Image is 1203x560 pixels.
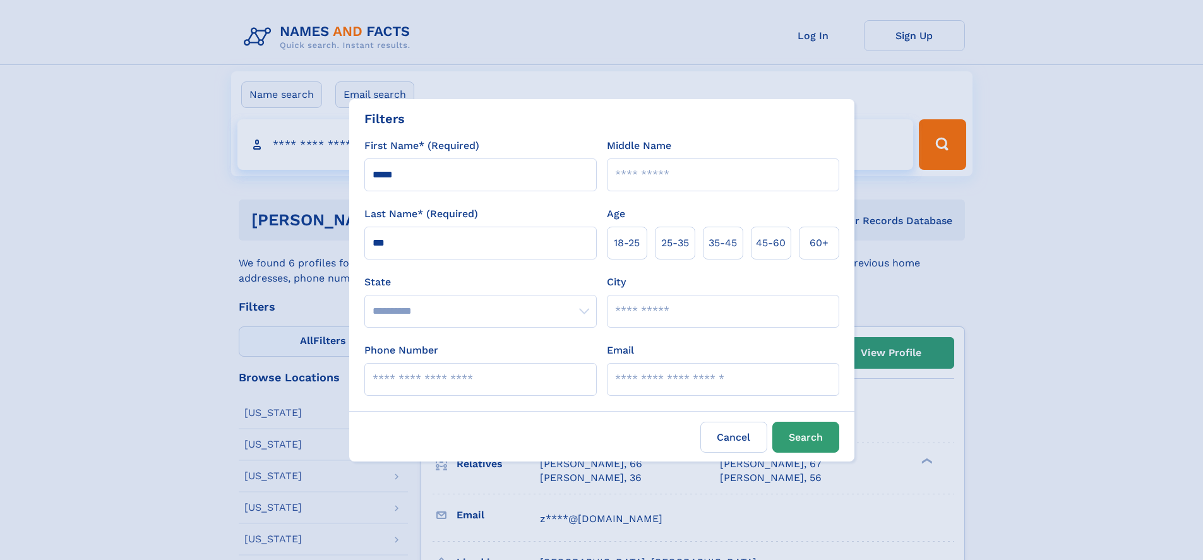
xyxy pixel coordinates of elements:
label: City [607,275,626,290]
button: Search [772,422,839,453]
span: 25‑35 [661,235,689,251]
label: Cancel [700,422,767,453]
span: 18‑25 [614,235,640,251]
label: Last Name* (Required) [364,206,478,222]
span: 35‑45 [709,235,737,251]
label: Age [607,206,625,222]
label: Email [607,343,634,358]
label: First Name* (Required) [364,138,479,153]
span: 60+ [810,235,829,251]
label: Middle Name [607,138,671,153]
span: 45‑60 [756,235,786,251]
label: State [364,275,597,290]
label: Phone Number [364,343,438,358]
div: Filters [364,109,405,128]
